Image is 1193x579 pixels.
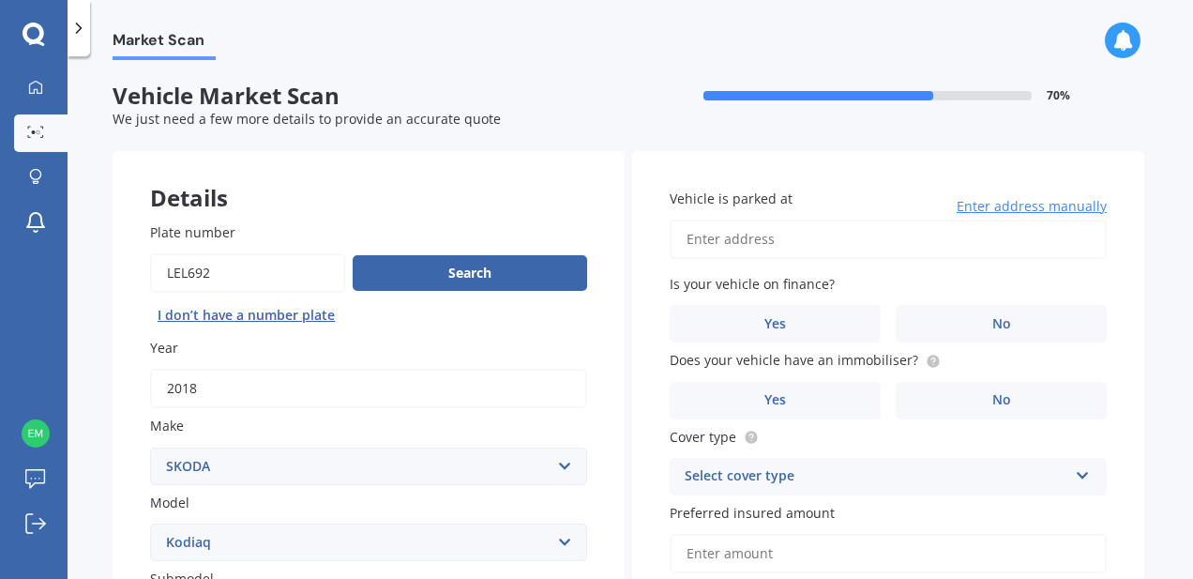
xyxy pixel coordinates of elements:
span: 70 % [1047,89,1070,102]
span: Vehicle Market Scan [113,83,628,110]
input: Enter address [670,220,1107,259]
span: Year [150,339,178,357]
span: No [992,392,1011,408]
input: YYYY [150,369,587,408]
span: Make [150,418,184,435]
span: Vehicle is parked at [670,190,793,207]
span: Is your vehicle on finance? [670,275,835,293]
span: Yes [764,316,786,332]
span: Model [150,494,189,511]
button: Search [353,255,587,291]
div: Details [113,151,625,207]
span: Plate number [150,223,235,241]
span: We just need a few more details to provide an accurate quote [113,110,501,128]
span: Preferred insured amount [670,504,835,522]
img: a75ab5043b55f2a5e49834dec8a419d8 [22,419,50,448]
div: Select cover type [685,465,1067,488]
span: Enter address manually [957,197,1107,216]
input: Enter amount [670,534,1107,573]
span: Market Scan [113,31,216,56]
span: Yes [764,392,786,408]
span: No [992,316,1011,332]
button: I don’t have a number plate [150,300,342,330]
span: Cover type [670,428,736,446]
input: Enter plate number [150,253,345,293]
span: Does your vehicle have an immobiliser? [670,352,918,370]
